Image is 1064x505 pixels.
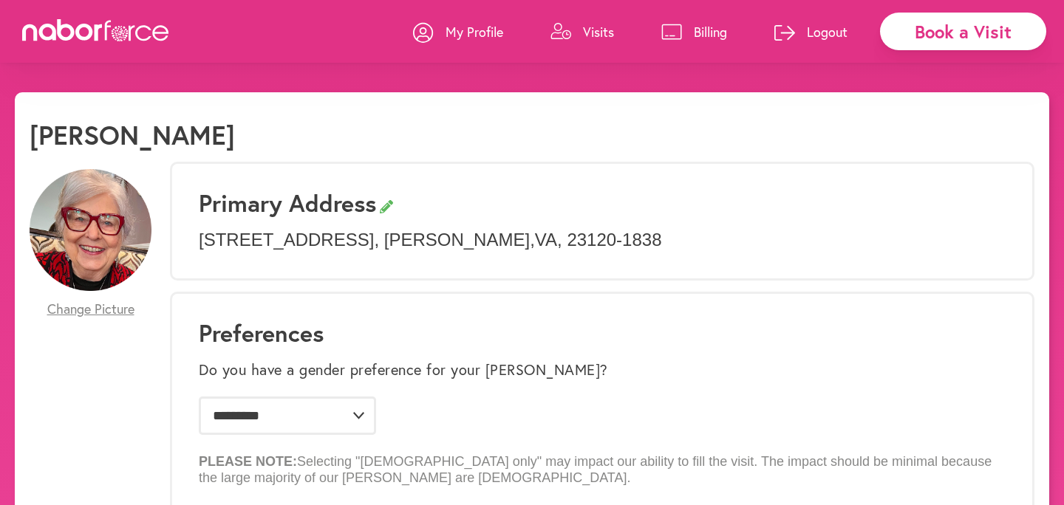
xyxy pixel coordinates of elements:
[694,23,727,41] p: Billing
[47,301,134,317] span: Change Picture
[30,119,235,151] h1: [PERSON_NAME]
[583,23,614,41] p: Visits
[199,319,1006,347] h1: Preferences
[774,10,848,54] a: Logout
[413,10,503,54] a: My Profile
[550,10,614,54] a: Visits
[30,169,151,291] img: ACt7nojRISKlgB5YYqzb
[807,23,848,41] p: Logout
[199,454,297,469] b: PLEASE NOTE:
[199,361,608,379] label: Do you have a gender preference for your [PERSON_NAME]?
[661,10,727,54] a: Billing
[199,442,1006,486] p: Selecting "[DEMOGRAPHIC_DATA] only" may impact our ability to fill the visit. The impact should b...
[199,230,1006,251] p: [STREET_ADDRESS] , [PERSON_NAME] , VA , 23120-1838
[880,13,1046,50] div: Book a Visit
[446,23,503,41] p: My Profile
[199,189,1006,217] h3: Primary Address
